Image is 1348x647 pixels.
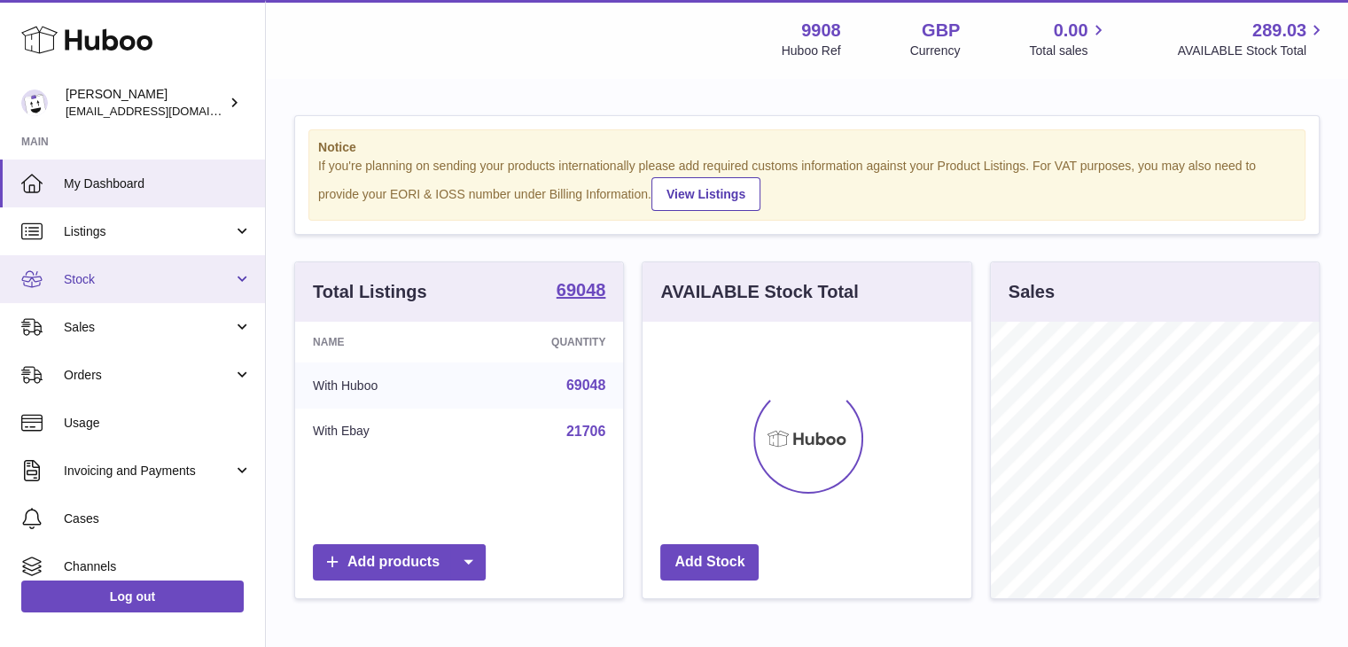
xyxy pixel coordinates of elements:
strong: 69048 [557,281,606,299]
img: tbcollectables@hotmail.co.uk [21,90,48,116]
span: Cases [64,511,252,527]
span: Orders [64,367,233,384]
th: Name [295,322,468,362]
a: View Listings [651,177,760,211]
h3: Sales [1009,280,1055,304]
td: With Huboo [295,362,468,409]
td: With Ebay [295,409,468,455]
a: 69048 [566,378,606,393]
strong: GBP [922,19,960,43]
a: 0.00 Total sales [1029,19,1108,59]
h3: Total Listings [313,280,427,304]
a: Add products [313,544,486,581]
div: Currency [910,43,961,59]
th: Quantity [468,322,623,362]
span: My Dashboard [64,175,252,192]
span: Total sales [1029,43,1108,59]
strong: Notice [318,139,1296,156]
a: 289.03 AVAILABLE Stock Total [1177,19,1327,59]
span: Usage [64,415,252,432]
span: Listings [64,223,233,240]
span: Invoicing and Payments [64,463,233,479]
strong: 9908 [801,19,841,43]
div: [PERSON_NAME] [66,86,225,120]
span: Sales [64,319,233,336]
span: 0.00 [1054,19,1088,43]
div: Huboo Ref [782,43,841,59]
span: Channels [64,558,252,575]
a: Log out [21,581,244,612]
a: 69048 [557,281,606,302]
span: AVAILABLE Stock Total [1177,43,1327,59]
h3: AVAILABLE Stock Total [660,280,858,304]
a: 21706 [566,424,606,439]
span: Stock [64,271,233,288]
div: If you're planning on sending your products internationally please add required customs informati... [318,158,1296,211]
a: Add Stock [660,544,759,581]
span: 289.03 [1252,19,1306,43]
span: [EMAIL_ADDRESS][DOMAIN_NAME] [66,104,261,118]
